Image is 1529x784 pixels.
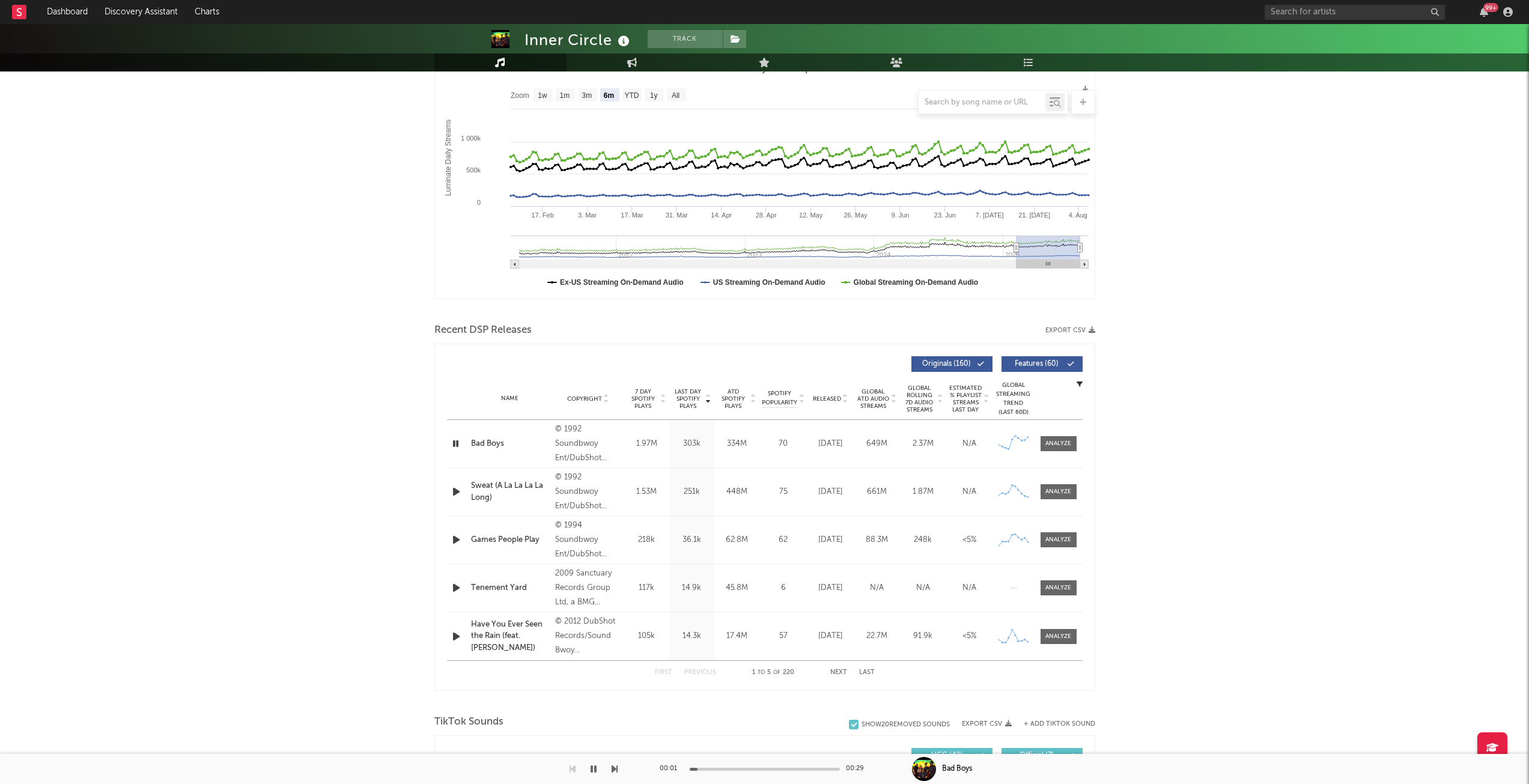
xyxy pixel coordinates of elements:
div: Bad Boys [942,764,972,774]
div: 6 [762,582,804,594]
input: Search by song name or URL [919,98,1045,108]
span: Last Day Spotify Plays [672,388,704,410]
text: 9. Jun [891,211,909,219]
div: 303k [672,438,711,450]
div: © 1994 Soundbwoy Ent/DubShot Records [555,518,621,562]
div: © 1992 Soundbwoy Ent/DubShot Records [555,422,621,466]
text: 23. Jun [934,211,955,219]
div: [DATE] [810,486,851,498]
text: 28. Apr [755,211,776,219]
button: UGC(42) [911,748,992,764]
text: 31. Mar [665,211,688,219]
div: <5% [949,534,989,546]
text: 4. Aug [1068,211,1087,219]
div: 00:29 [846,762,870,776]
text: 21. [DATE] [1018,211,1050,219]
input: Search for artists [1265,5,1445,20]
button: Last [859,669,875,676]
a: Games People Play [471,534,550,546]
div: N/A [949,438,989,450]
button: + Add TikTok Sound [1024,721,1095,728]
div: 00:01 [660,762,684,776]
span: Features ( 60 ) [1009,360,1065,368]
div: 14.9k [672,582,711,594]
text: US Streaming On-Demand Audio [713,278,825,287]
button: Official(7) [1002,748,1083,764]
div: [DATE] [810,630,851,642]
button: 99+ [1480,7,1488,17]
div: 334M [717,438,756,450]
button: Track [648,30,723,48]
div: 218k [627,534,666,546]
div: © 2012 DubShot Records/Sound Bwoy Entertainment [555,615,621,658]
span: Estimated % Playlist Streams Last Day [949,384,982,413]
div: N/A [903,582,943,594]
span: Spotify Popularity [762,389,797,407]
span: of [773,670,780,675]
div: 22.7M [857,630,897,642]
div: 62.8M [717,534,756,546]
div: [DATE] [810,438,851,450]
div: 117k [627,582,666,594]
div: 251k [672,486,711,498]
a: Sweat (A La La La La Long) [471,480,550,503]
div: 57 [762,630,804,642]
div: Global Streaming Trend (Last 60D) [996,381,1032,417]
text: 12. May [799,211,823,219]
text: 14. Apr [711,211,732,219]
span: Official ( 7 ) [1009,752,1065,759]
text: 500k [466,166,481,174]
a: Tenement Yard [471,582,550,594]
text: Ex-US Streaming On-Demand Audio [560,278,684,287]
div: 1.53M [627,486,666,498]
text: 3. Mar [577,211,597,219]
text: 17. Feb [531,211,553,219]
span: UGC ( 42 ) [919,752,974,759]
div: 62 [762,534,804,546]
div: N/A [949,582,989,594]
text: 1 000k [460,135,481,142]
span: Recent DSP Releases [434,323,532,338]
div: 2009 Sanctuary Records Group Ltd, a BMG company [555,567,621,610]
button: Previous [684,669,716,676]
div: 2.37M [903,438,943,450]
div: 36.1k [672,534,711,546]
span: TikTok Sounds [434,715,503,729]
div: 248k [903,534,943,546]
div: 1 5 220 [740,666,806,680]
div: 91.9k [903,630,943,642]
div: 75 [762,486,804,498]
div: 105k [627,630,666,642]
a: Have You Ever Seen the Rain (feat. [PERSON_NAME]) [471,619,550,654]
div: © 1992 Soundbwoy Ent/DubShot Records [555,470,621,514]
text: Global Streaming On-Demand Audio [853,278,978,287]
div: 88.3M [857,534,897,546]
div: 99 + [1483,3,1498,12]
span: ATD Spotify Plays [717,388,749,410]
div: 14.3k [672,630,711,642]
button: Export CSV [1045,327,1095,334]
div: 17.4M [717,630,756,642]
span: Global Rolling 7D Audio Streams [903,384,936,413]
button: First [655,669,672,676]
div: [DATE] [810,534,851,546]
div: 70 [762,438,804,450]
div: 45.8M [717,582,756,594]
text: 0 [476,199,480,206]
span: Global ATD Audio Streams [857,388,890,410]
span: Released [813,395,841,403]
text: Luminate Daily Streams [443,120,452,196]
button: + Add TikTok Sound [1012,721,1095,728]
div: 661M [857,486,897,498]
button: Originals(160) [911,356,992,372]
svg: Luminate Daily Consumption [435,58,1095,299]
text: 26. May [844,211,868,219]
text: 7. [DATE] [975,211,1003,219]
a: Bad Boys [471,438,550,450]
div: Show 20 Removed Sounds [862,721,950,729]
